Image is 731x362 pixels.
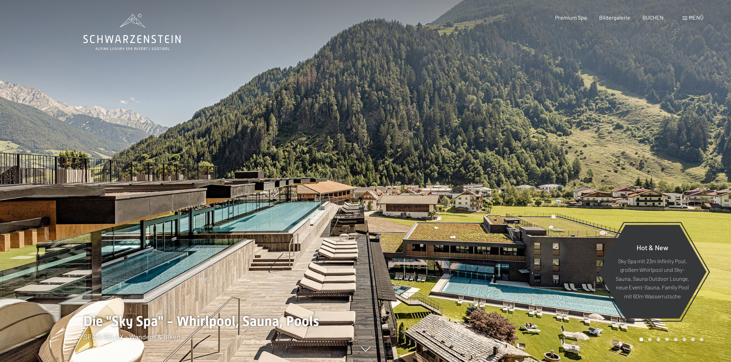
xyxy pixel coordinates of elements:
[657,338,660,341] div: Carousel Page 3
[598,224,707,319] a: Hot & New Sky Spa mit 23m Infinity Pool, großem Whirlpool und Sky-Sauna, Sauna Outdoor Lounge, ne...
[674,338,678,341] div: Carousel Page 5
[689,14,703,21] span: Menü
[700,338,703,341] div: Carousel Page 8
[637,243,668,251] span: Hot & New
[615,256,690,300] p: Sky Spa mit 23m Infinity Pool, großem Whirlpool und Sky-Sauna, Sauna Outdoor Lounge, neue Event-S...
[648,338,652,341] div: Carousel Page 2
[643,14,664,21] a: BUCHEN
[555,14,587,21] a: Premium Spa
[691,338,695,341] div: Carousel Page 7
[665,338,669,341] div: Carousel Page 4
[599,14,630,21] a: Bildergalerie
[639,338,643,341] div: Carousel Page 1 (Current Slide)
[637,338,703,341] div: Carousel Pagination
[682,338,686,341] div: Carousel Page 6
